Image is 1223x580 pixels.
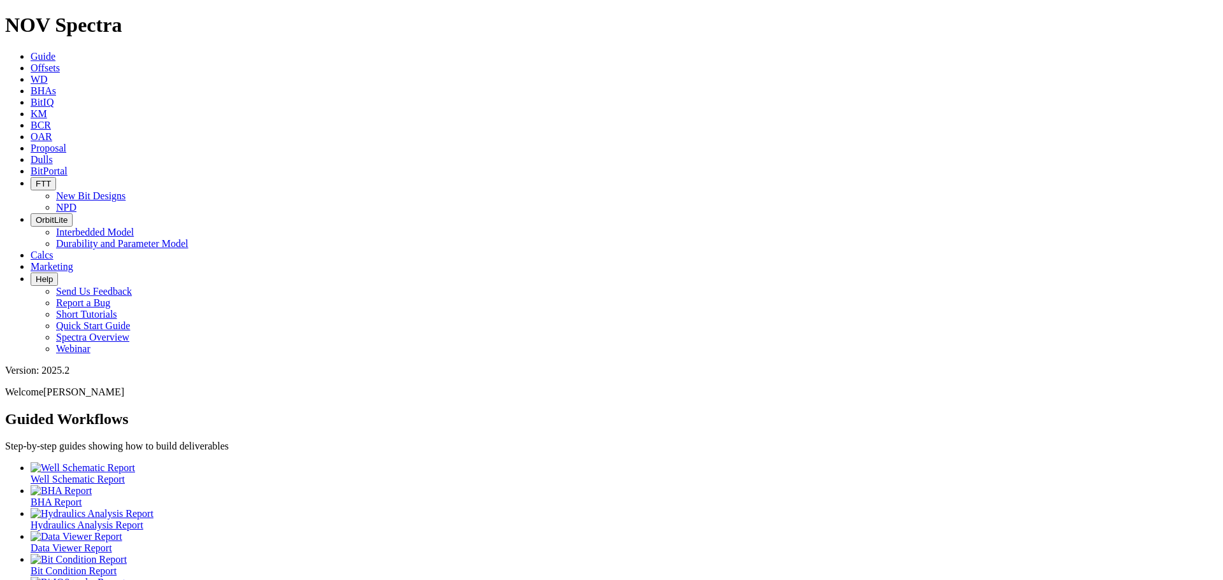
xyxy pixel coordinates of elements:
span: Bit Condition Report [31,565,117,576]
span: Well Schematic Report [31,474,125,485]
a: Interbedded Model [56,227,134,237]
a: Dulls [31,154,53,165]
a: OAR [31,131,52,142]
button: FTT [31,177,56,190]
a: BHAs [31,85,56,96]
h1: NOV Spectra [5,13,1218,37]
a: Spectra Overview [56,332,129,343]
img: Well Schematic Report [31,462,135,474]
a: Marketing [31,261,73,272]
a: WD [31,74,48,85]
span: BHA Report [31,497,82,507]
button: OrbitLite [31,213,73,227]
a: Quick Start Guide [56,320,130,331]
img: Bit Condition Report [31,554,127,565]
p: Step-by-step guides showing how to build deliverables [5,441,1218,452]
img: BHA Report [31,485,92,497]
a: Bit Condition Report Bit Condition Report [31,554,1218,576]
a: NPD [56,202,76,213]
span: Hydraulics Analysis Report [31,520,143,530]
a: Short Tutorials [56,309,117,320]
a: New Bit Designs [56,190,125,201]
a: BCR [31,120,51,131]
a: Report a Bug [56,297,110,308]
img: Hydraulics Analysis Report [31,508,154,520]
a: Data Viewer Report Data Viewer Report [31,531,1218,553]
a: Well Schematic Report Well Schematic Report [31,462,1218,485]
a: Offsets [31,62,60,73]
a: KM [31,108,47,119]
a: Calcs [31,250,54,260]
span: OrbitLite [36,215,68,225]
a: BHA Report BHA Report [31,485,1218,507]
span: Data Viewer Report [31,542,112,553]
a: Webinar [56,343,90,354]
p: Welcome [5,386,1218,398]
span: Help [36,274,53,284]
a: BitPortal [31,166,68,176]
a: BitIQ [31,97,54,108]
a: Durability and Parameter Model [56,238,189,249]
img: Data Viewer Report [31,531,122,542]
button: Help [31,272,58,286]
h2: Guided Workflows [5,411,1218,428]
span: FTT [36,179,51,188]
a: Proposal [31,143,66,153]
span: [PERSON_NAME] [43,386,124,397]
a: Guide [31,51,55,62]
a: Hydraulics Analysis Report Hydraulics Analysis Report [31,508,1218,530]
div: Version: 2025.2 [5,365,1218,376]
a: Send Us Feedback [56,286,132,297]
